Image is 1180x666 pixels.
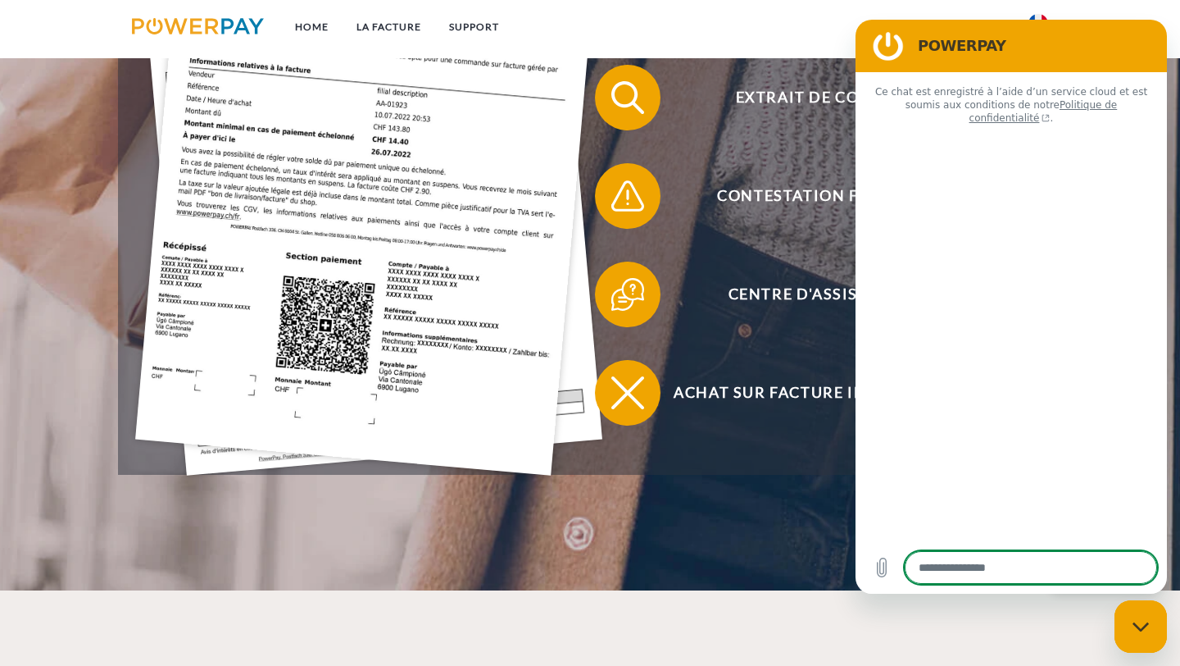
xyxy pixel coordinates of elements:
button: Achat sur facture indisponible [595,360,1021,426]
img: qb_search.svg [607,77,648,118]
a: LA FACTURE [343,12,435,42]
img: fr [1028,14,1048,34]
span: Achat sur facture indisponible [619,360,1021,426]
img: qb_warning.svg [607,176,648,217]
img: logo-powerpay.svg [132,18,264,34]
a: Support [435,12,513,42]
img: qb_help.svg [607,274,648,315]
a: Home [281,12,343,42]
img: qb_close.svg [607,372,648,413]
button: Extrait de compte [595,65,1021,130]
a: CG [971,12,1014,42]
iframe: Fenêtre de messagerie [855,20,1167,594]
button: Centre d'assistance [595,262,1021,327]
button: Contestation Facture [595,163,1021,229]
iframe: Bouton de lancement de la fenêtre de messagerie, conversation en cours [1114,600,1167,653]
span: Centre d'assistance [619,262,1021,327]
span: Contestation Facture [619,163,1021,229]
span: Extrait de compte [619,65,1021,130]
